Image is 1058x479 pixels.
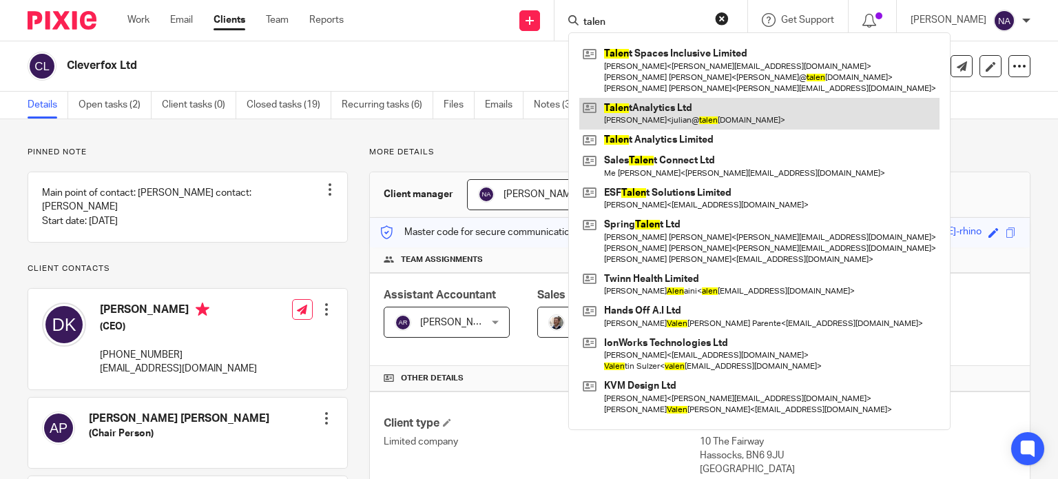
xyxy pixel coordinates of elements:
button: Clear [715,12,729,26]
p: Pinned note [28,147,348,158]
p: Master code for secure communications and files [380,225,618,239]
h4: Client type [384,416,700,431]
a: Work [127,13,149,27]
img: svg%3E [395,314,411,331]
a: Closed tasks (19) [247,92,331,119]
p: [PERSON_NAME] [911,13,986,27]
img: Pixie [28,11,96,30]
span: [PERSON_NAME] [420,318,496,327]
img: svg%3E [28,52,56,81]
img: Matt%20Circle.png [548,314,565,331]
span: Team assignments [401,254,483,265]
h4: [PERSON_NAME] [PERSON_NAME] [89,411,269,426]
p: [PHONE_NUMBER] [100,348,257,362]
p: 10 The Fairway [700,435,1016,449]
a: Details [28,92,68,119]
a: Notes (3) [534,92,584,119]
p: [GEOGRAPHIC_DATA] [700,462,1016,476]
input: Search [582,17,706,29]
span: [PERSON_NAME] [504,190,579,199]
p: More details [369,147,1030,158]
a: Files [444,92,475,119]
p: [EMAIL_ADDRESS][DOMAIN_NAME] [100,362,257,376]
span: Other details [401,373,464,384]
span: Get Support [781,15,834,25]
span: Assistant Accountant [384,289,496,300]
a: Emails [485,92,523,119]
a: Open tasks (2) [79,92,152,119]
p: Limited company [384,435,700,449]
a: Client tasks (0) [162,92,236,119]
span: Sales Person [537,289,605,300]
h4: [PERSON_NAME] [100,303,257,320]
a: Team [266,13,289,27]
img: svg%3E [42,303,86,347]
h5: (Chair Person) [89,427,269,440]
a: Clients [214,13,245,27]
img: svg%3E [993,10,1015,32]
p: Hassocks, BN6 9JU [700,449,1016,462]
a: Email [170,13,193,27]
h3: Client manager [384,187,453,201]
i: Primary [196,303,209,316]
h2: Cleverfox Ltd [67,59,688,73]
p: Client contacts [28,263,348,274]
a: Reports [309,13,344,27]
img: svg%3E [42,411,75,445]
img: svg%3E [478,186,495,203]
h5: (CEO) [100,320,257,334]
a: Recurring tasks (6) [342,92,433,119]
